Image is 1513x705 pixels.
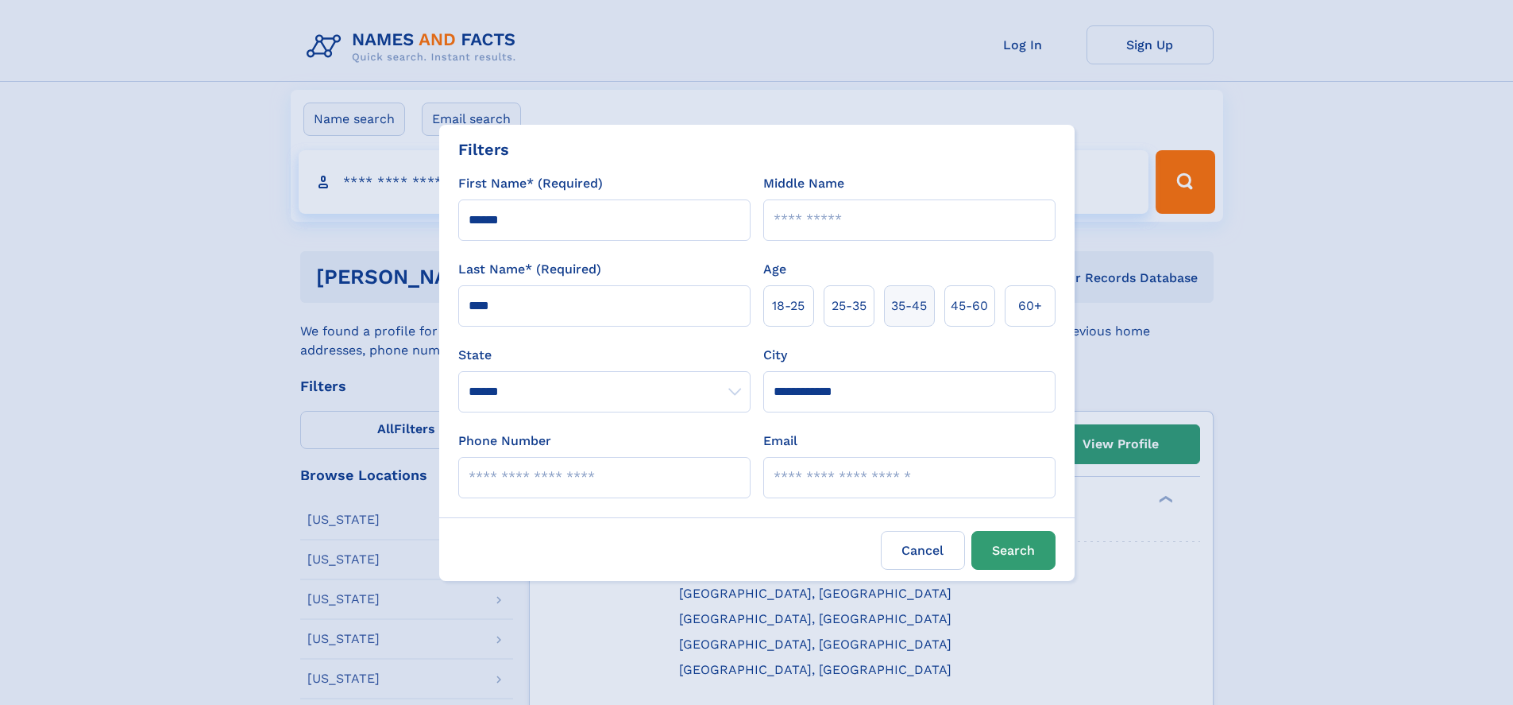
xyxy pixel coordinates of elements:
button: Search [971,531,1056,570]
label: Last Name* (Required) [458,260,601,279]
div: Filters [458,138,509,161]
span: 35‑45 [891,296,927,316]
label: State [458,346,751,365]
label: Age [763,260,786,279]
label: Phone Number [458,432,551,451]
label: City [763,346,787,365]
span: 45‑60 [951,296,988,316]
label: Cancel [881,531,965,570]
span: 18‑25 [772,296,805,316]
span: 60+ [1018,296,1042,316]
label: Email [763,432,797,451]
span: 25‑35 [832,296,867,316]
label: First Name* (Required) [458,174,603,193]
label: Middle Name [763,174,844,193]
